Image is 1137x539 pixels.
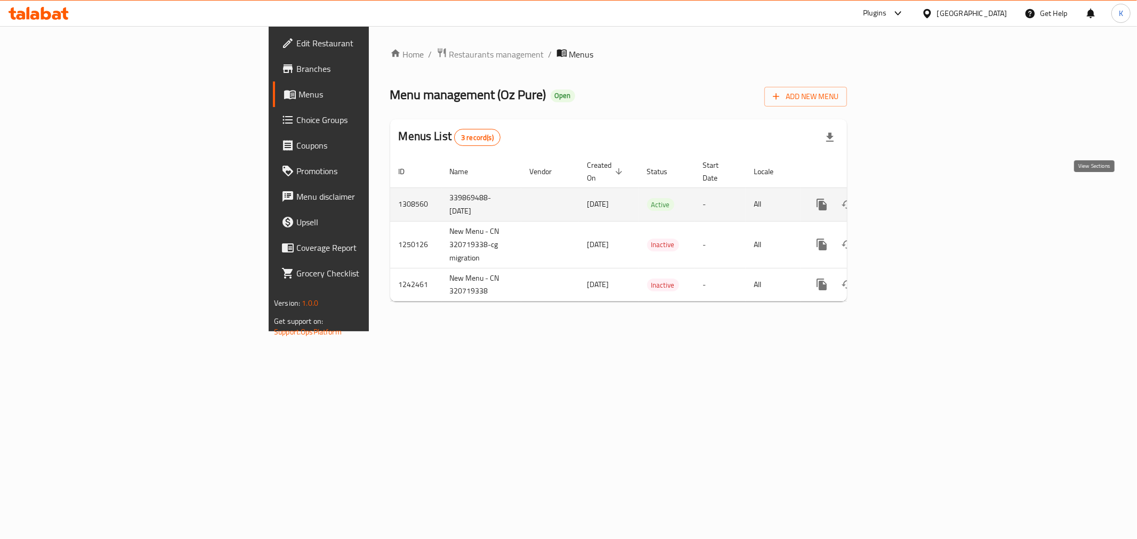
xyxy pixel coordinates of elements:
a: Promotions [273,158,458,184]
span: [DATE] [587,197,609,211]
td: - [695,187,746,221]
div: Inactive [647,239,679,251]
a: Restaurants management [437,47,544,61]
span: Get support on: [274,314,323,328]
div: Export file [817,125,843,150]
span: Version: [274,296,300,310]
span: Created On [587,159,626,184]
td: New Menu - CN 320719338-cg migration [441,221,521,268]
a: Menus [273,81,458,107]
span: Active [647,199,674,211]
td: All [746,268,801,301]
span: K [1119,7,1123,19]
span: Coupons [296,139,450,152]
span: [DATE] [587,277,609,291]
li: / [549,48,552,61]
span: Menu disclaimer [296,190,450,203]
nav: breadcrumb [390,47,847,61]
span: Choice Groups [296,113,450,126]
div: Plugins [863,7,886,20]
span: [DATE] [587,238,609,251]
span: Locale [754,165,788,178]
span: Inactive [647,239,679,251]
a: Upsell [273,209,458,235]
span: Name [450,165,482,178]
span: Open [551,91,575,100]
span: Edit Restaurant [296,37,450,50]
a: Grocery Checklist [273,260,458,286]
button: Add New Menu [764,87,847,107]
td: All [746,221,801,268]
span: Coverage Report [296,241,450,254]
h2: Menus List [399,128,501,146]
a: Coverage Report [273,235,458,260]
a: Support.OpsPlatform [274,325,342,339]
a: Choice Groups [273,107,458,133]
span: Promotions [296,165,450,177]
span: Inactive [647,279,679,291]
span: Menus [299,88,450,101]
div: [GEOGRAPHIC_DATA] [937,7,1007,19]
th: Actions [801,156,920,188]
span: ID [399,165,419,178]
button: Change Status [835,192,860,217]
td: New Menu - CN 320719338 [441,268,521,301]
td: - [695,221,746,268]
td: 339869488- [DATE] [441,187,521,221]
span: Restaurants management [449,48,544,61]
a: Menu disclaimer [273,184,458,209]
button: Change Status [835,232,860,257]
a: Branches [273,56,458,81]
a: Edit Restaurant [273,30,458,56]
a: Coupons [273,133,458,158]
span: Status [647,165,682,178]
td: All [746,187,801,221]
span: 1.0.0 [302,296,318,310]
span: Add New Menu [773,90,838,103]
span: Vendor [530,165,566,178]
div: Total records count [454,129,501,146]
div: Open [551,89,575,102]
span: Menu management ( Oz Pure ) [390,83,546,107]
span: Branches [296,62,450,75]
table: enhanced table [390,156,920,302]
button: more [809,272,835,297]
button: Change Status [835,272,860,297]
span: Menus [569,48,594,61]
button: more [809,192,835,217]
div: Active [647,198,674,211]
span: Upsell [296,216,450,228]
span: 3 record(s) [455,133,500,143]
span: Grocery Checklist [296,267,450,280]
td: - [695,268,746,301]
span: Start Date [703,159,733,184]
button: more [809,232,835,257]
